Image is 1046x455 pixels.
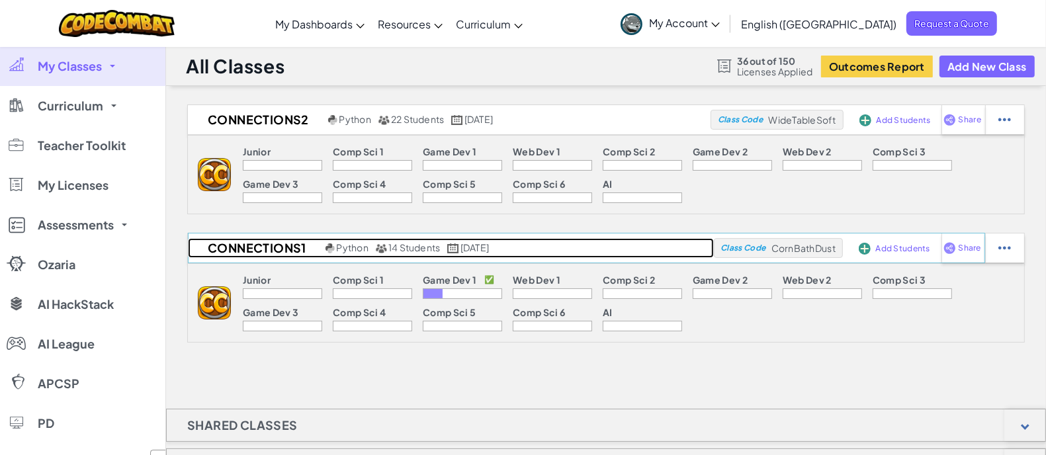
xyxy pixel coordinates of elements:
span: Licenses Applied [737,66,813,77]
span: Curriculum [456,17,511,31]
img: calendar.svg [447,243,459,253]
p: Junior [243,274,271,285]
a: Request a Quote [906,11,997,36]
p: Web Dev 2 [783,274,832,285]
span: Python [339,113,371,125]
button: Add New Class [939,56,1035,77]
p: Comp Sci 5 [423,307,476,317]
img: CodeCombat logo [59,10,175,37]
a: Curriculum [449,6,529,42]
span: Add Students [876,245,930,253]
img: IconStudentEllipsis.svg [998,114,1011,126]
p: Web Dev 1 [513,146,560,157]
span: My Account [649,16,720,30]
span: Assessments [38,219,114,231]
img: python.png [326,243,335,253]
p: Comp Sci 4 [333,179,386,189]
span: AI HackStack [38,298,114,310]
p: Game Dev 2 [693,146,748,157]
p: Game Dev 1 [423,274,476,285]
img: avatar [621,13,642,35]
button: Outcomes Report [821,56,933,77]
p: Comp Sci 6 [513,307,565,317]
img: IconShare_Purple.svg [943,114,956,126]
p: Comp Sci 3 [873,274,926,285]
span: Python [337,241,369,253]
p: Comp Sci 2 [603,274,655,285]
img: python.png [328,115,338,125]
p: Web Dev 1 [513,274,560,285]
p: Comp Sci 3 [873,146,926,157]
span: [DATE] [464,113,493,125]
img: IconShare_Purple.svg [943,242,956,254]
span: Share [959,244,981,252]
img: MultipleUsers.png [375,243,387,253]
span: [DATE] [460,241,489,253]
p: Game Dev 3 [243,307,298,317]
a: English ([GEOGRAPHIC_DATA]) [734,6,903,42]
img: logo [198,158,231,191]
h1: Shared Classes [167,409,318,442]
p: Comp Sci 1 [333,274,384,285]
span: 22 Students [391,113,445,125]
p: ✅ [484,274,494,285]
img: IconStudentEllipsis.svg [998,242,1011,254]
h1: All Classes [186,54,284,79]
span: Curriculum [38,100,103,112]
span: Teacher Toolkit [38,140,126,151]
a: My Account [614,3,726,44]
img: MultipleUsers.png [378,115,390,125]
span: Ozaria [38,259,75,270]
a: Connections2 Python 22 Students [DATE] [188,110,711,130]
span: Share [959,116,981,124]
h2: Connections1 [188,238,322,258]
p: Junior [243,146,271,157]
span: English ([GEOGRAPHIC_DATA]) [741,17,896,31]
p: Game Dev 2 [693,274,748,285]
span: Class Code [720,244,765,252]
p: Comp Sci 4 [333,307,386,317]
p: Game Dev 3 [243,179,298,189]
span: 36 out of 150 [737,56,813,66]
h2: Connections2 [188,110,325,130]
p: Comp Sci 2 [603,146,655,157]
img: IconAddStudents.svg [859,243,871,255]
img: logo [198,286,231,319]
img: IconAddStudents.svg [859,114,871,126]
p: AI [603,179,613,189]
p: Comp Sci 5 [423,179,476,189]
span: WideTableSoft [768,114,836,126]
p: Comp Sci 1 [333,146,384,157]
img: calendar.svg [451,115,463,125]
span: Add Students [877,116,931,124]
span: My Licenses [38,179,109,191]
a: My Dashboards [269,6,371,42]
p: AI [603,307,613,317]
span: CornBathDust [771,242,836,254]
span: 14 Students [388,241,441,253]
p: Comp Sci 6 [513,179,565,189]
span: AI League [38,338,95,350]
span: Class Code [718,116,763,124]
p: Web Dev 2 [783,146,832,157]
a: Resources [371,6,449,42]
p: Game Dev 1 [423,146,476,157]
span: Resources [378,17,431,31]
span: My Classes [38,60,102,72]
a: Connections1 Python 14 Students [DATE] [188,238,714,258]
span: My Dashboards [275,17,353,31]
